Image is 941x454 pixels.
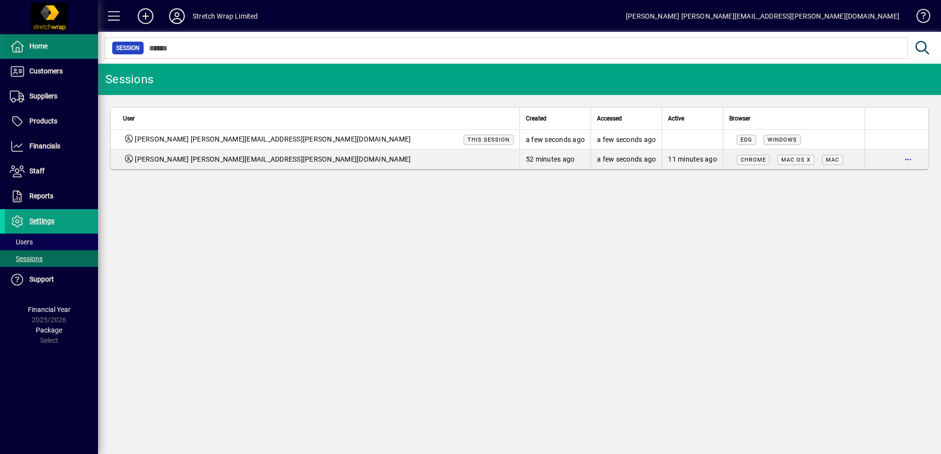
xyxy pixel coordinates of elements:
[10,255,43,263] span: Sessions
[5,159,98,184] a: Staff
[468,137,510,143] span: This session
[29,142,60,150] span: Financials
[5,34,98,59] a: Home
[10,238,33,246] span: Users
[826,157,839,163] span: Mac
[29,275,54,283] span: Support
[626,8,899,24] div: [PERSON_NAME] [PERSON_NAME][EMAIL_ADDRESS][PERSON_NAME][DOMAIN_NAME]
[36,326,62,334] span: Package
[526,113,546,124] span: Created
[900,151,916,167] button: More options
[741,157,766,163] span: Chrome
[29,117,57,125] span: Products
[520,149,591,169] td: 52 minutes ago
[729,134,859,144] div: Mozilla/5.0 (Windows NT 10.0; Win64; x64) AppleWebKit/537.36 (KHTML, like Gecko) Chrome/140.0.0.0...
[741,137,752,143] span: Edg
[5,134,98,159] a: Financials
[5,250,98,267] a: Sessions
[5,184,98,209] a: Reports
[520,130,591,149] td: a few seconds ago
[29,192,53,200] span: Reports
[668,113,684,124] span: Active
[5,109,98,134] a: Products
[5,234,98,250] a: Users
[28,306,71,313] span: Financial Year
[5,267,98,292] a: Support
[5,84,98,109] a: Suppliers
[591,149,662,169] td: a few seconds ago
[135,134,411,144] span: [PERSON_NAME] [PERSON_NAME][EMAIL_ADDRESS][PERSON_NAME][DOMAIN_NAME]
[105,72,153,87] div: Sessions
[768,137,797,143] span: Windows
[29,92,57,100] span: Suppliers
[29,167,45,175] span: Staff
[597,113,622,124] span: Accessed
[5,59,98,84] a: Customers
[29,217,54,225] span: Settings
[909,2,929,34] a: Knowledge Base
[161,7,193,25] button: Profile
[729,154,859,165] div: Mozilla/5.0 (Macintosh; Intel Mac OS X 10_15_7) AppleWebKit/537.36 (KHTML, like Gecko) Chrome/140...
[662,149,723,169] td: 11 minutes ago
[123,113,135,124] span: User
[116,43,140,53] span: Session
[29,67,63,75] span: Customers
[130,7,161,25] button: Add
[781,157,811,163] span: Mac OS X
[135,154,411,164] span: [PERSON_NAME] [PERSON_NAME][EMAIL_ADDRESS][PERSON_NAME][DOMAIN_NAME]
[193,8,258,24] div: Stretch Wrap Limited
[729,113,750,124] span: Browser
[591,130,662,149] td: a few seconds ago
[29,42,48,50] span: Home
